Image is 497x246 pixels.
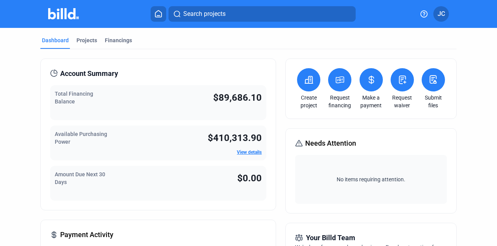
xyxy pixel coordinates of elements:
span: $0.00 [237,173,262,184]
button: Search projects [169,6,356,22]
a: Request waiver [389,94,416,109]
span: Payment Activity [60,229,113,240]
img: Billd Company Logo [48,8,79,19]
span: $410,313.90 [208,132,262,143]
span: Total Financing Balance [55,91,93,105]
span: $89,686.10 [213,92,262,103]
span: Your Billd Team [306,232,355,243]
a: Request financing [326,94,353,109]
a: Create project [295,94,322,109]
span: Amount Due Next 30 Days [55,171,105,185]
a: View details [237,150,262,155]
div: Projects [76,36,97,44]
span: Account Summary [60,68,118,79]
div: Dashboard [42,36,69,44]
span: JC [438,9,445,19]
span: Available Purchasing Power [55,131,107,145]
span: No items requiring attention. [298,175,444,183]
span: Needs Attention [305,138,356,149]
a: Submit files [420,94,447,109]
div: Financings [105,36,132,44]
span: Search projects [183,9,226,19]
button: JC [433,6,449,22]
a: Make a payment [358,94,385,109]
